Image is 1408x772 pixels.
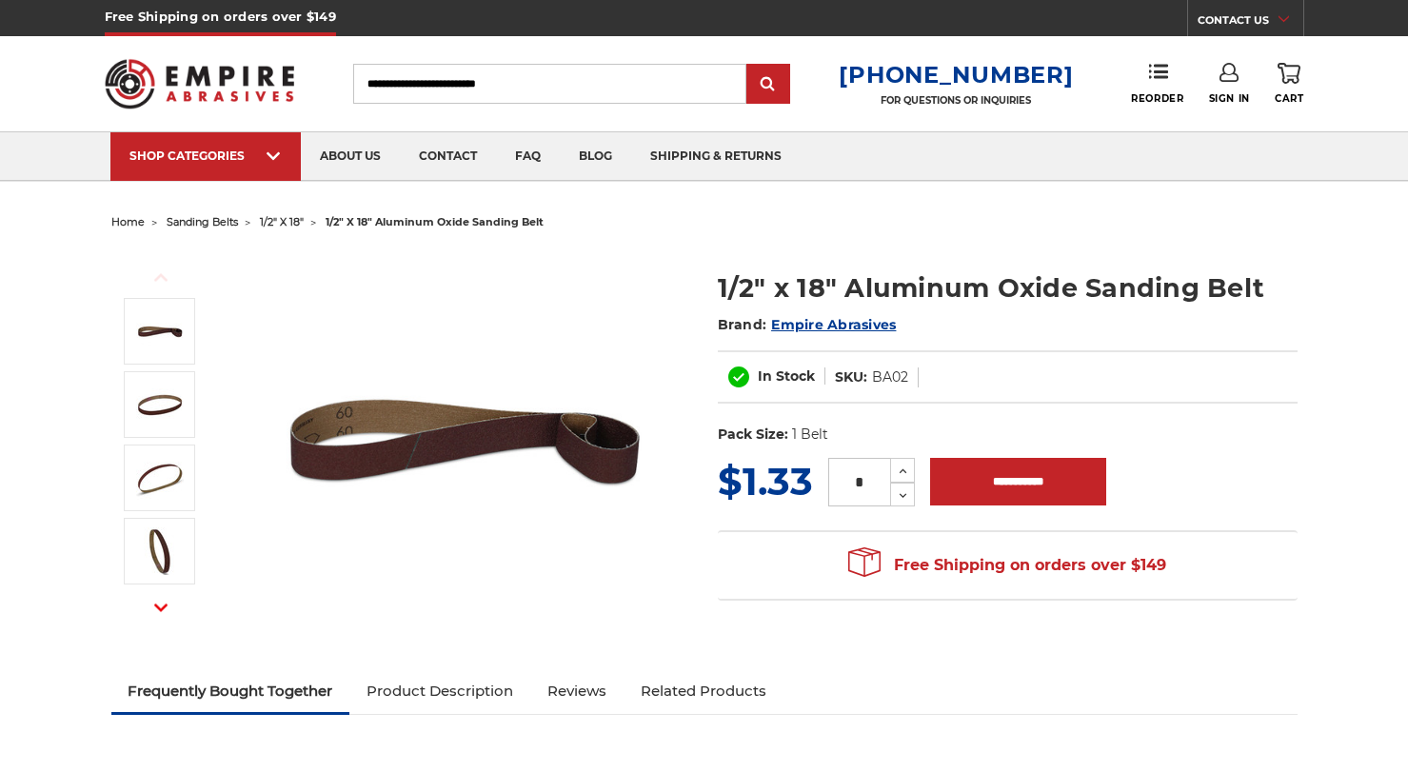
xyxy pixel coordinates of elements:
a: Reorder [1131,63,1183,104]
span: Sign In [1209,92,1250,105]
span: 1/2" x 18" aluminum oxide sanding belt [326,215,544,228]
img: 1/2" x 18" - Aluminum Oxide Sanding Belt [136,527,184,575]
h1: 1/2" x 18" Aluminum Oxide Sanding Belt [718,269,1298,307]
span: In Stock [758,367,815,385]
button: Previous [138,257,184,298]
a: Cart [1275,63,1303,105]
a: about us [301,132,400,181]
a: Reviews [530,670,624,712]
p: FOR QUESTIONS OR INQUIRIES [839,94,1073,107]
dt: Pack Size: [718,425,788,445]
a: contact [400,132,496,181]
span: Cart [1275,92,1303,105]
dt: SKU: [835,367,867,387]
a: CONTACT US [1198,10,1303,36]
a: Product Description [349,670,530,712]
dd: 1 Belt [792,425,828,445]
img: 1/2" x 18" Aluminum Oxide File Belt [274,249,655,630]
img: 1/2" x 18" Sanding Belt AOX [136,454,184,502]
span: Reorder [1131,92,1183,105]
dd: BA02 [872,367,908,387]
a: Frequently Bought Together [111,670,350,712]
button: Next [138,587,184,628]
a: Related Products [624,670,783,712]
a: home [111,215,145,228]
div: SHOP CATEGORIES [129,148,282,163]
span: Brand: [718,316,767,333]
img: Empire Abrasives [105,47,295,121]
a: faq [496,132,560,181]
img: 1/2" x 18" Aluminum Oxide File Belt [136,307,184,355]
a: 1/2" x 18" [260,215,304,228]
a: [PHONE_NUMBER] [839,61,1073,89]
a: shipping & returns [631,132,801,181]
a: sanding belts [167,215,238,228]
img: 1/2" x 18" Aluminum Oxide Sanding Belt [136,381,184,428]
a: Empire Abrasives [771,316,896,333]
span: Free Shipping on orders over $149 [848,546,1166,584]
a: blog [560,132,631,181]
span: $1.33 [718,458,813,505]
input: Submit [749,66,787,104]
